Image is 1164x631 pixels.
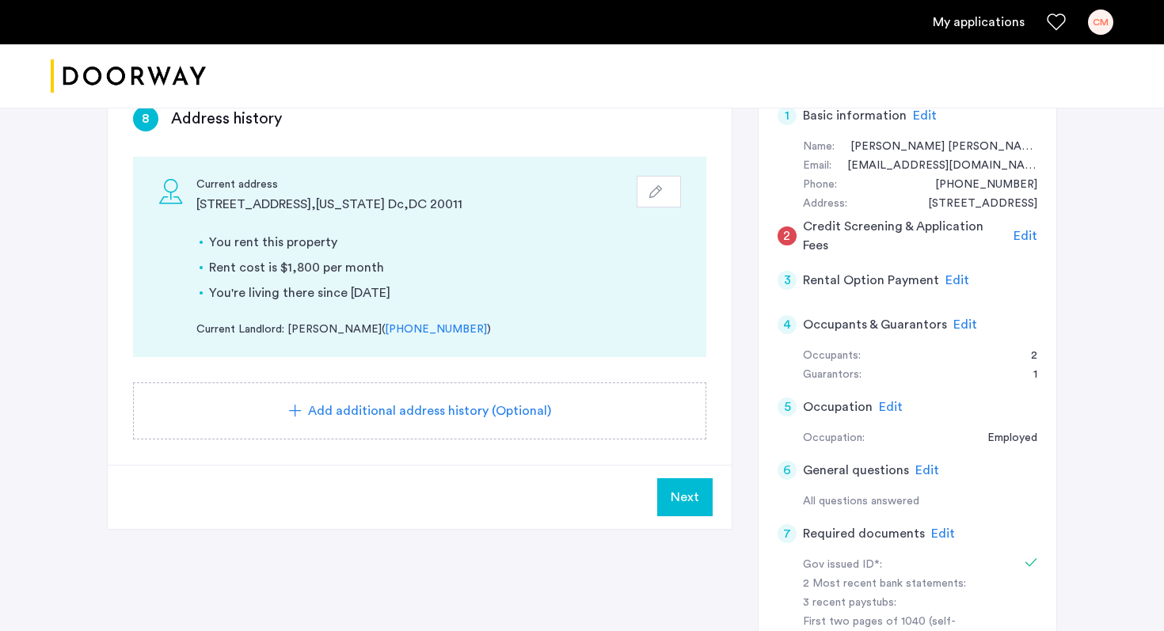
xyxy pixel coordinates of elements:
button: button [637,176,681,207]
h5: Credit Screening & Application Fees [803,217,1008,255]
span: Edit [931,527,955,540]
div: Occupation: [803,429,865,448]
div: connor mosby [835,138,1037,157]
div: Name: [803,138,835,157]
div: 3 recent paystubs: [803,594,1002,613]
h3: Address history [171,108,282,130]
span: Next [671,488,699,507]
span: Add additional address history (Optional) [308,401,551,420]
h5: Occupation [803,397,873,416]
a: Cazamio logo [51,47,206,106]
a: [PHONE_NUMBER] [385,321,487,338]
h5: Basic information [803,106,907,125]
a: My application [933,13,1025,32]
div: 5915 3rd street Nw [912,195,1037,214]
a: Favorites [1047,13,1066,32]
div: 3 [778,271,797,290]
div: Occupants: [803,347,861,366]
div: Email: [803,157,831,176]
span: Edit [953,318,977,331]
button: Next [657,478,713,516]
div: Address: [803,195,847,214]
h5: General questions [803,461,909,480]
li: Rent cost is $1,800 per month [209,258,681,277]
div: Guarantors: [803,366,862,385]
span: Edit [1014,230,1037,242]
h5: Occupants & Guarantors [803,315,947,334]
div: 1 [778,106,797,125]
div: 2 [778,226,797,245]
div: Current address [196,176,633,195]
div: Current Landlord: [PERSON_NAME] ( ) [196,321,681,338]
h5: Rental Option Payment [803,271,939,290]
span: Edit [915,464,939,477]
div: +14434716200 [919,176,1037,195]
div: 6 [778,461,797,480]
div: Employed [972,429,1037,448]
span: Edit [879,401,903,413]
h5: Required documents [803,524,925,543]
div: 2 Most recent bank statements: [803,575,1002,594]
div: Phone: [803,176,837,195]
li: You're living there since [DATE] [209,283,681,302]
div: Gov issued ID*: [803,556,1002,575]
div: 1 [1018,366,1037,385]
li: You rent this property [209,233,681,252]
div: 8 [133,106,158,131]
div: All questions answered [803,492,1037,511]
div: 7 [778,524,797,543]
div: [STREET_ADDRESS] , [US_STATE] Dc , DC 20011 [196,195,633,214]
div: CM [1088,10,1113,35]
div: 2 [1015,347,1037,366]
span: Edit [913,109,937,122]
div: connormosby@gmail.com [831,157,1037,176]
span: Edit [945,274,969,287]
img: logo [51,47,206,106]
div: 4 [778,315,797,334]
div: 5 [778,397,797,416]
